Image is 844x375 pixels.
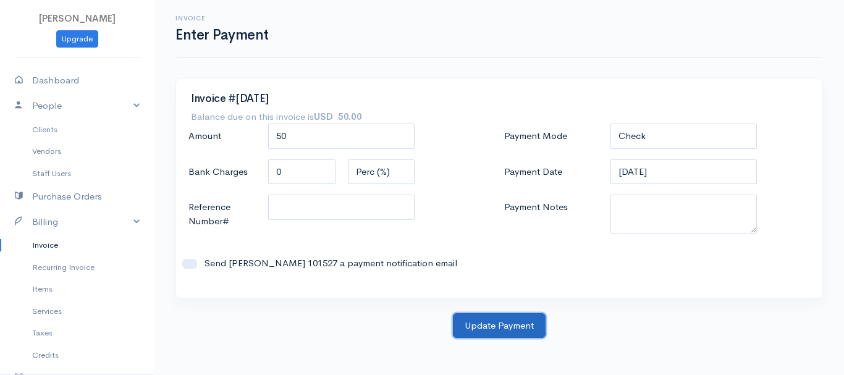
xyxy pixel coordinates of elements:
h6: Invoice [175,15,269,22]
label: Amount [182,124,262,149]
label: Payment Mode [498,124,604,149]
a: Upgrade [56,30,98,48]
h7: Balance due on this invoice is [191,111,362,122]
label: Send [PERSON_NAME] 101527 a payment notification email [197,256,488,271]
label: Payment Notes [498,195,604,232]
strong: USD 50.00 [314,111,362,122]
h1: Enter Payment [175,27,269,43]
span: [PERSON_NAME] [39,12,116,24]
label: Payment Date [498,159,604,185]
label: Reference Number# [182,195,262,234]
button: Update Payment [453,313,546,339]
h3: Invoice #[DATE] [191,93,808,105]
label: Bank Charges [182,159,262,185]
